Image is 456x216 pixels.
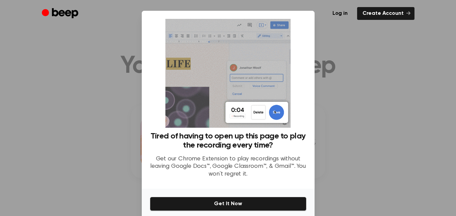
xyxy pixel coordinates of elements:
[165,19,291,128] img: Beep extension in action
[150,197,306,211] button: Get It Now
[357,7,414,20] a: Create Account
[150,155,306,178] p: Get our Chrome Extension to play recordings without leaving Google Docs™, Google Classroom™, & Gm...
[150,132,306,150] h3: Tired of having to open up this page to play the recording every time?
[327,7,353,20] a: Log in
[42,7,80,20] a: Beep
